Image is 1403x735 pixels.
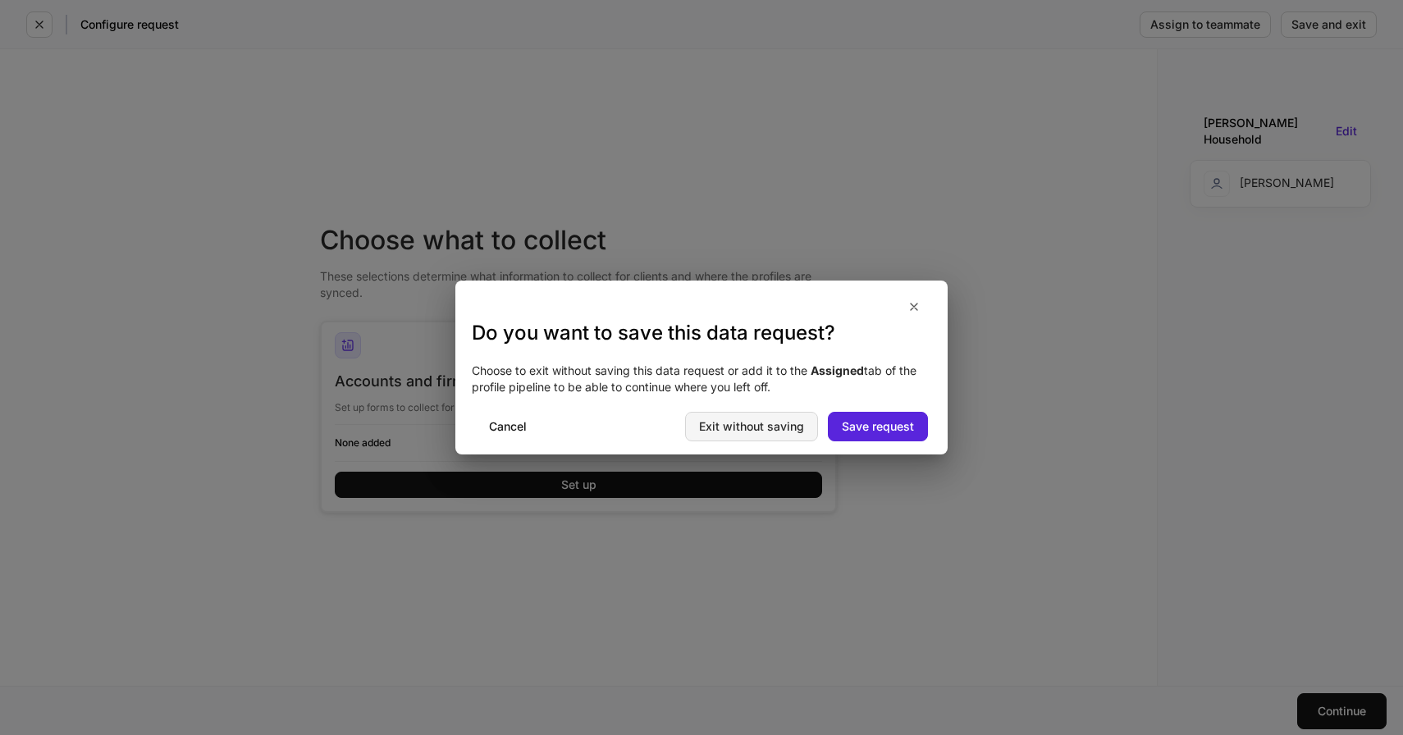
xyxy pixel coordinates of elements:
strong: Assigned [811,363,864,377]
button: Save request [828,412,928,441]
button: Cancel [475,412,541,441]
h3: Do you want to save this data request? [472,320,931,346]
div: Choose to exit without saving this data request or add it to the tab of the profile pipeline to b... [455,346,948,412]
div: Exit without saving [699,421,804,432]
div: Cancel [489,421,527,432]
div: Save request [842,421,914,432]
button: Exit without saving [685,412,818,441]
